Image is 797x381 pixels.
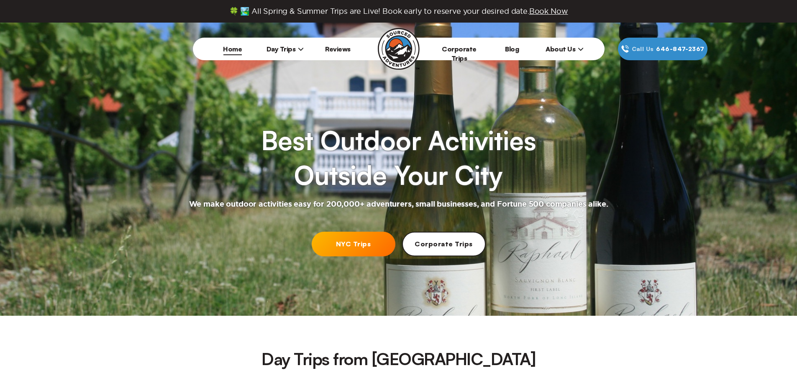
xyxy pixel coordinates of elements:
[267,45,304,53] span: Day Trips
[229,7,568,16] span: 🍀 🏞️ All Spring & Summer Trips are Live! Book early to reserve your desired date.
[629,44,656,54] span: Call Us
[325,45,351,53] a: Reviews
[312,232,395,256] a: NYC Trips
[618,38,707,60] a: Call Us646‍-847‍-2367
[505,45,519,53] a: Blog
[442,45,477,62] a: Corporate Trips
[656,44,704,54] span: 646‍-847‍-2367
[189,199,608,210] h2: We make outdoor activities easy for 200,000+ adventurers, small businesses, and Fortune 500 compa...
[223,45,242,53] a: Home
[261,123,536,193] h1: Best Outdoor Activities Outside Your City
[546,45,584,53] span: About Us
[378,28,420,70] img: Sourced Adventures company logo
[402,232,486,256] a: Corporate Trips
[529,7,568,15] span: Book Now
